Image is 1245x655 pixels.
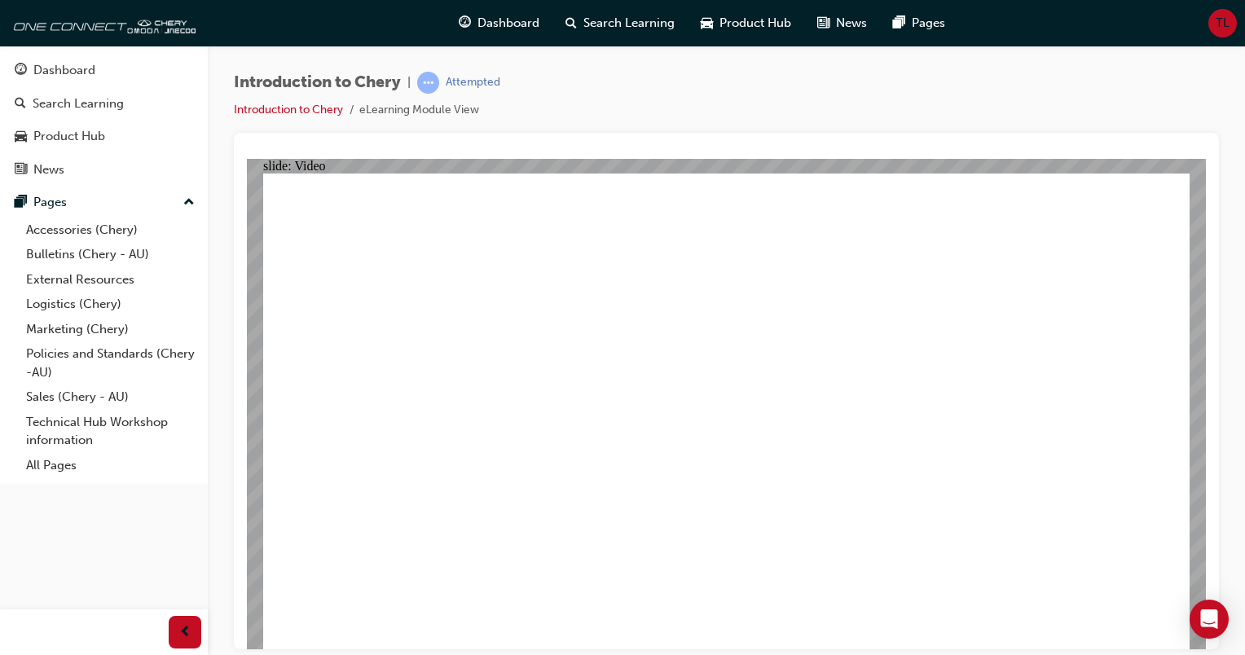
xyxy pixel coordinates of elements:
[15,130,27,144] span: car-icon
[20,410,201,453] a: Technical Hub Workshop information
[33,127,105,146] div: Product Hub
[817,13,829,33] span: news-icon
[719,14,791,33] span: Product Hub
[417,72,439,94] span: learningRecordVerb_ATTEMPT-icon
[446,7,552,40] a: guage-iconDashboard
[7,155,201,185] a: News
[7,187,201,218] button: Pages
[359,101,479,120] li: eLearning Module View
[33,193,67,212] div: Pages
[477,14,539,33] span: Dashboard
[20,453,201,478] a: All Pages
[701,13,713,33] span: car-icon
[15,196,27,210] span: pages-icon
[234,73,401,92] span: Introduction to Chery
[407,73,411,92] span: |
[20,242,201,267] a: Bulletins (Chery - AU)
[893,13,905,33] span: pages-icon
[20,292,201,317] a: Logistics (Chery)
[565,13,577,33] span: search-icon
[15,64,27,78] span: guage-icon
[1216,14,1230,33] span: TL
[688,7,804,40] a: car-iconProduct Hub
[234,103,343,116] a: Introduction to Chery
[33,160,64,179] div: News
[7,89,201,119] a: Search Learning
[1208,9,1237,37] button: TL
[7,121,201,152] a: Product Hub
[20,317,201,342] a: Marketing (Chery)
[20,267,201,292] a: External Resources
[179,622,191,643] span: prev-icon
[1190,600,1229,639] div: Open Intercom Messenger
[836,14,867,33] span: News
[7,55,201,86] a: Dashboard
[7,52,201,187] button: DashboardSearch LearningProduct HubNews
[804,7,880,40] a: news-iconNews
[15,97,26,112] span: search-icon
[183,192,195,213] span: up-icon
[459,13,471,33] span: guage-icon
[20,385,201,410] a: Sales (Chery - AU)
[912,14,945,33] span: Pages
[552,7,688,40] a: search-iconSearch Learning
[15,163,27,178] span: news-icon
[20,341,201,385] a: Policies and Standards (Chery -AU)
[880,7,958,40] a: pages-iconPages
[8,7,196,39] img: oneconnect
[446,75,500,90] div: Attempted
[33,95,124,113] div: Search Learning
[33,61,95,80] div: Dashboard
[583,14,675,33] span: Search Learning
[20,218,201,243] a: Accessories (Chery)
